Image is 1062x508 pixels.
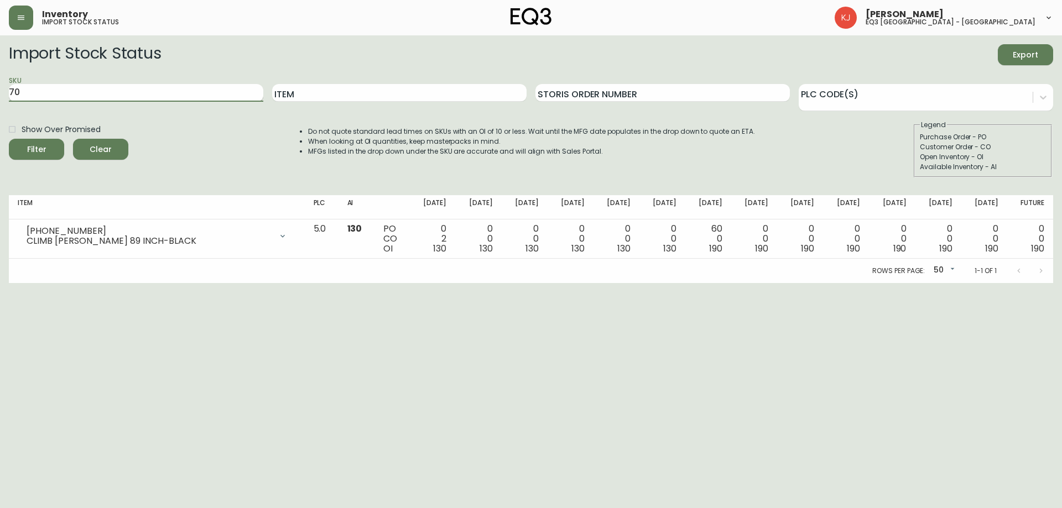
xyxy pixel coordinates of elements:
[82,143,119,156] span: Clear
[694,224,722,254] div: 60 0
[801,242,814,255] span: 190
[866,10,944,19] span: [PERSON_NAME]
[878,224,906,254] div: 0 0
[339,195,374,219] th: AI
[409,195,455,219] th: [DATE]
[915,195,961,219] th: [DATE]
[480,242,493,255] span: 130
[27,236,272,246] div: CLIMB [PERSON_NAME] 89 INCH-BLACK
[308,146,755,156] li: MFGs listed in the drop down under the SKU are accurate and will align with Sales Portal.
[510,224,538,254] div: 0 0
[920,162,1046,172] div: Available Inventory - AI
[617,242,631,255] span: 130
[464,224,492,254] div: 0 0
[985,242,998,255] span: 190
[920,120,947,130] legend: Legend
[685,195,731,219] th: [DATE]
[347,222,362,235] span: 130
[305,219,339,259] td: 5.0
[1007,195,1053,219] th: Future
[924,224,952,254] div: 0 0
[525,242,539,255] span: 130
[511,8,551,25] img: logo
[548,195,594,219] th: [DATE]
[777,195,823,219] th: [DATE]
[418,224,446,254] div: 0 2
[639,195,685,219] th: [DATE]
[556,224,585,254] div: 0 0
[663,242,676,255] span: 130
[1007,48,1044,62] span: Export
[975,266,997,276] p: 1-1 of 1
[893,242,907,255] span: 190
[9,195,305,219] th: Item
[602,224,631,254] div: 0 0
[920,142,1046,152] div: Customer Order - CO
[648,224,676,254] div: 0 0
[970,224,998,254] div: 0 0
[22,124,101,135] span: Show Over Promised
[920,132,1046,142] div: Purchase Order - PO
[731,195,777,219] th: [DATE]
[42,19,119,25] h5: import stock status
[755,242,768,255] span: 190
[594,195,639,219] th: [DATE]
[9,44,161,65] h2: Import Stock Status
[869,195,915,219] th: [DATE]
[823,195,869,219] th: [DATE]
[308,137,755,146] li: When looking at OI quantities, keep masterpacks in mind.
[501,195,547,219] th: [DATE]
[866,19,1035,25] h5: eq3 [GEOGRAPHIC_DATA] - [GEOGRAPHIC_DATA]
[9,139,64,160] button: Filter
[939,242,952,255] span: 190
[920,152,1046,162] div: Open Inventory - OI
[709,242,722,255] span: 190
[872,266,925,276] p: Rows per page:
[571,242,585,255] span: 130
[847,242,860,255] span: 190
[961,195,1007,219] th: [DATE]
[383,242,393,255] span: OI
[27,226,272,236] div: [PHONE_NUMBER]
[1016,224,1044,254] div: 0 0
[455,195,501,219] th: [DATE]
[786,224,814,254] div: 0 0
[305,195,339,219] th: PLC
[832,224,860,254] div: 0 0
[27,143,46,156] div: Filter
[740,224,768,254] div: 0 0
[308,127,755,137] li: Do not quote standard lead times on SKUs with an OI of 10 or less. Wait until the MFG date popula...
[42,10,88,19] span: Inventory
[929,261,957,280] div: 50
[383,224,400,254] div: PO CO
[73,139,128,160] button: Clear
[835,7,857,29] img: 24a625d34e264d2520941288c4a55f8e
[1031,242,1044,255] span: 190
[433,242,446,255] span: 130
[998,44,1053,65] button: Export
[18,224,296,248] div: [PHONE_NUMBER]CLIMB [PERSON_NAME] 89 INCH-BLACK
